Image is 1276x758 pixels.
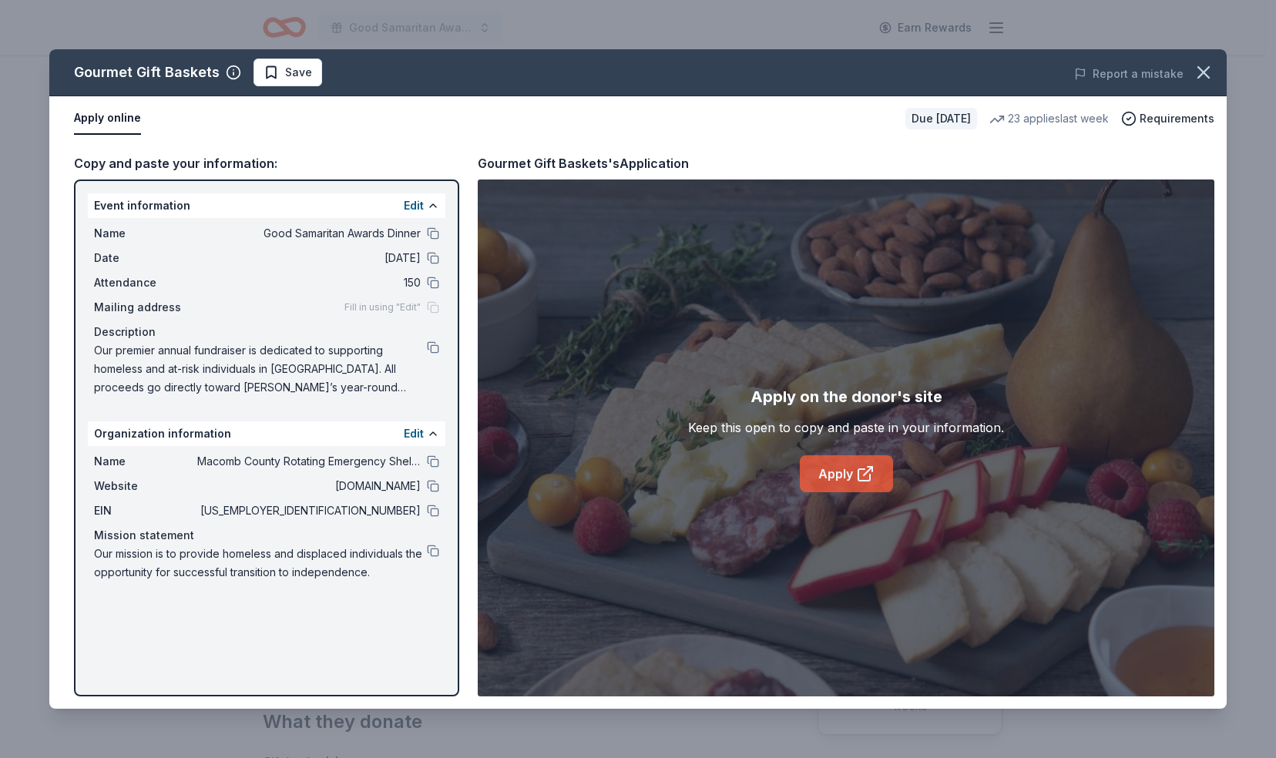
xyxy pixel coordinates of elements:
[94,501,197,520] span: EIN
[94,273,197,292] span: Attendance
[197,452,421,471] span: Macomb County Rotating Emergency Shelter Team
[94,323,439,341] div: Description
[94,249,197,267] span: Date
[197,224,421,243] span: Good Samaritan Awards Dinner
[197,249,421,267] span: [DATE]
[94,477,197,495] span: Website
[74,102,141,135] button: Apply online
[88,193,445,218] div: Event information
[88,421,445,446] div: Organization information
[74,60,220,85] div: Gourmet Gift Baskets
[285,63,312,82] span: Save
[197,501,421,520] span: [US_EMPLOYER_IDENTIFICATION_NUMBER]
[344,301,421,314] span: Fill in using "Edit"
[404,196,424,215] button: Edit
[94,452,197,471] span: Name
[905,108,977,129] div: Due [DATE]
[478,153,689,173] div: Gourmet Gift Baskets's Application
[404,424,424,443] button: Edit
[94,298,197,317] span: Mailing address
[1121,109,1214,128] button: Requirements
[989,109,1109,128] div: 23 applies last week
[94,545,427,582] span: Our mission is to provide homeless and displaced individuals the opportunity for successful trans...
[750,384,942,409] div: Apply on the donor's site
[197,273,421,292] span: 150
[197,477,421,495] span: [DOMAIN_NAME]
[94,224,197,243] span: Name
[800,455,893,492] a: Apply
[74,153,459,173] div: Copy and paste your information:
[1074,65,1184,83] button: Report a mistake
[94,341,427,397] span: Our premier annual fundraiser is dedicated to supporting homeless and at-risk individuals in [GEO...
[688,418,1004,437] div: Keep this open to copy and paste in your information.
[94,526,439,545] div: Mission statement
[254,59,322,86] button: Save
[1140,109,1214,128] span: Requirements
